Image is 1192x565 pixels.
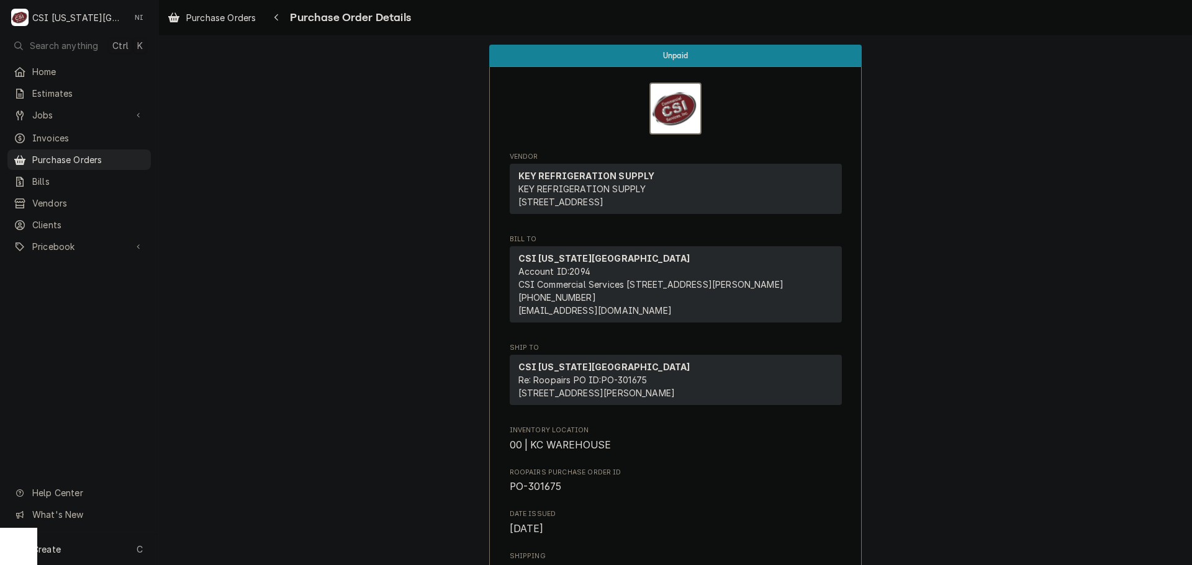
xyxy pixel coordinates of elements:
strong: CSI [US_STATE][GEOGRAPHIC_DATA] [518,362,690,372]
span: Ship To [510,343,842,353]
span: Roopairs Purchase Order ID [510,479,842,494]
a: Go to What's New [7,504,151,525]
div: C [11,9,29,26]
div: Status [489,45,862,66]
button: Search anythingCtrlK [7,35,151,56]
span: Bills [32,175,145,188]
div: Ship To [510,355,842,410]
span: Purchase Orders [186,11,256,24]
span: Date Issued [510,509,842,519]
button: Navigate back [266,7,286,27]
div: CSI Kansas City's Avatar [11,9,29,26]
span: Bill To [510,234,842,244]
span: Roopairs Purchase Order ID [510,468,842,478]
span: [STREET_ADDRESS][PERSON_NAME] [518,388,675,398]
span: Estimates [32,87,145,100]
span: Purchase Order Details [286,9,411,26]
a: Purchase Orders [7,149,151,170]
span: Ctrl [112,39,129,52]
span: Inventory Location [510,425,842,435]
span: C [137,543,143,556]
a: Purchase Orders [163,7,261,28]
a: Bills [7,171,151,192]
a: Vendors [7,193,151,213]
a: [EMAIL_ADDRESS][DOMAIN_NAME] [518,305,672,316]
span: Date Issued [510,522,842,536]
span: Invoices [32,131,145,145]
div: Bill To [510,246,842,323]
span: What's New [32,508,143,521]
span: Home [32,65,145,78]
div: Vendor [510,164,842,219]
div: Bill To [510,246,842,327]
a: [PHONE_NUMBER] [518,292,596,303]
span: Search anything [30,39,98,52]
span: Vendors [32,197,145,210]
span: Re: Roopairs PO ID: PO-301675 [518,375,648,385]
div: Roopairs Purchase Order ID [510,468,842,494]
span: Jobs [32,109,126,122]
div: Purchase Order Vendor [510,152,842,220]
a: Invoices [7,128,151,148]
strong: KEY REFRIGERATION SUPPLY [518,171,655,181]
div: Purchase Order Bill To [510,234,842,328]
span: Pricebook [32,240,126,253]
span: CSI Commercial Services [STREET_ADDRESS][PERSON_NAME] [518,279,783,290]
span: Vendor [510,152,842,162]
span: PO-301675 [510,481,561,492]
div: CSI [US_STATE][GEOGRAPHIC_DATA] [32,11,124,24]
span: Account ID: 2094 [518,266,590,277]
span: Clients [32,218,145,231]
span: [DATE] [510,523,544,535]
span: KEY REFRIGERATION SUPPLY [STREET_ADDRESS] [518,184,646,207]
span: K [137,39,143,52]
span: Purchase Orders [32,153,145,166]
div: NI [130,9,148,26]
span: Help Center [32,486,143,499]
strong: CSI [US_STATE][GEOGRAPHIC_DATA] [518,253,690,264]
a: Estimates [7,83,151,104]
a: Clients [7,215,151,235]
img: Logo [649,82,702,135]
div: Ship To [510,355,842,405]
span: Shipping [510,551,842,561]
div: Nate Ingram's Avatar [130,9,148,26]
span: 00 | KC WAREHOUSE [510,439,612,451]
span: Unpaid [663,51,688,60]
a: Go to Jobs [7,105,151,125]
div: Purchase Order Ship To [510,343,842,411]
span: Create [32,544,61,554]
a: Home [7,61,151,82]
div: Vendor [510,164,842,214]
a: Go to Help Center [7,483,151,503]
div: Date Issued [510,509,842,536]
div: Inventory Location [510,425,842,452]
a: Go to Pricebook [7,236,151,257]
span: Inventory Location [510,438,842,453]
